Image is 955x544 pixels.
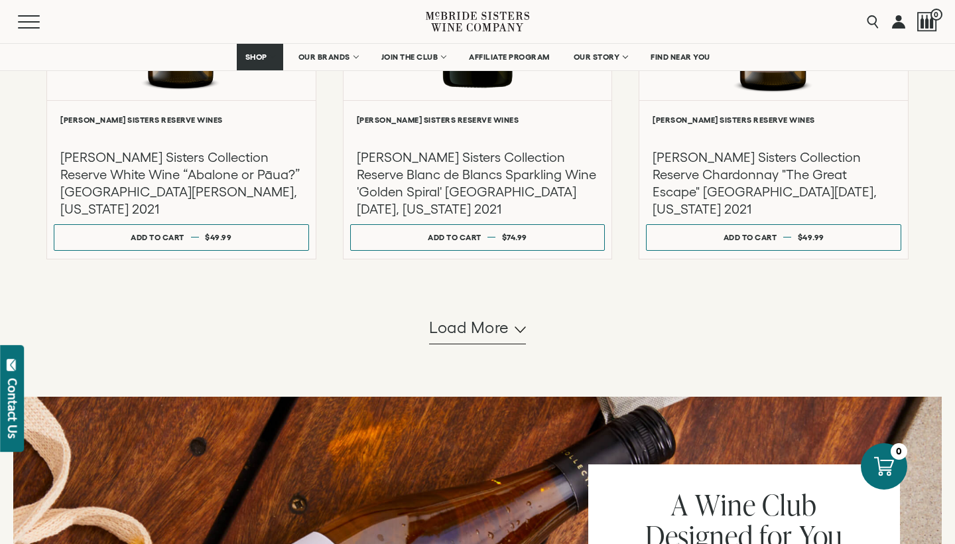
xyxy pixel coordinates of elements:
[469,52,550,62] span: AFFILIATE PROGRAM
[237,44,283,70] a: SHOP
[245,52,268,62] span: SHOP
[131,228,184,247] div: Add to cart
[350,224,605,251] button: Add to cart $74.99
[298,52,350,62] span: OUR BRANDS
[60,149,302,218] h3: [PERSON_NAME] Sisters Collection Reserve White Wine “Abalone or Pāua?” [GEOGRAPHIC_DATA][PERSON_N...
[724,228,777,247] div: Add to cart
[357,115,599,124] h6: [PERSON_NAME] Sisters Reserve Wines
[381,52,438,62] span: JOIN THE CLUB
[930,9,942,21] span: 0
[60,115,302,124] h6: [PERSON_NAME] Sisters Reserve Wines
[653,115,895,124] h6: [PERSON_NAME] Sisters Reserve Wines
[428,228,481,247] div: Add to cart
[6,378,19,439] div: Contact Us
[695,485,755,524] span: Wine
[290,44,366,70] a: OUR BRANDS
[357,149,599,218] h3: [PERSON_NAME] Sisters Collection Reserve Blanc de Blancs Sparkling Wine 'Golden Spiral' [GEOGRAPH...
[574,52,620,62] span: OUR STORY
[18,15,66,29] button: Mobile Menu Trigger
[373,44,454,70] a: JOIN THE CLUB
[762,485,816,524] span: Club
[429,312,526,344] button: Load more
[798,233,824,241] span: $49.99
[653,149,895,218] h3: [PERSON_NAME] Sisters Collection Reserve Chardonnay "The Great Escape" [GEOGRAPHIC_DATA][DATE], [...
[642,44,719,70] a: FIND NEAR YOU
[429,316,509,339] span: Load more
[54,224,309,251] button: Add to cart $49.99
[205,233,231,241] span: $49.99
[891,443,907,460] div: 0
[565,44,636,70] a: OUR STORY
[651,52,710,62] span: FIND NEAR YOU
[646,224,901,251] button: Add to cart $49.99
[671,485,688,524] span: A
[502,233,527,241] span: $74.99
[460,44,558,70] a: AFFILIATE PROGRAM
